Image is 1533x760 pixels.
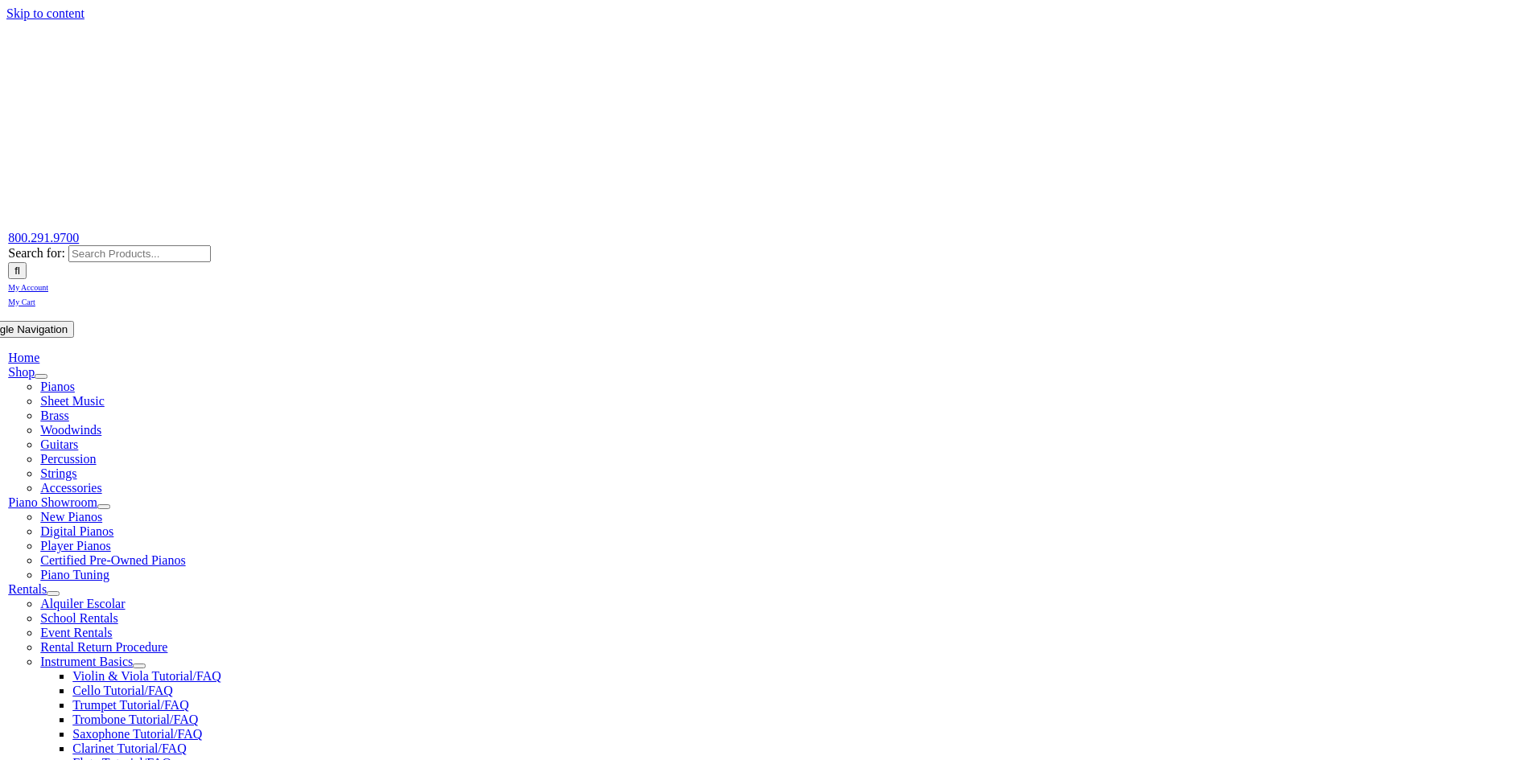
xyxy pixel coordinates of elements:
[72,742,187,755] a: Clarinet Tutorial/FAQ
[47,591,60,596] button: Open submenu of Rentals
[40,394,105,408] a: Sheet Music
[40,640,167,654] a: Rental Return Procedure
[6,6,84,20] a: Skip to content
[40,423,101,437] a: Woodwinds
[8,246,65,260] span: Search for:
[8,298,35,306] span: My Cart
[40,481,101,495] a: Accessories
[72,698,188,712] a: Trumpet Tutorial/FAQ
[8,582,47,596] a: Rentals
[97,504,110,509] button: Open submenu of Piano Showroom
[8,231,79,244] a: 800.291.9700
[68,245,211,262] input: Search Products...
[40,510,102,524] a: New Pianos
[35,374,47,379] button: Open submenu of Shop
[133,663,146,668] button: Open submenu of Instrument Basics
[72,669,221,683] a: Violin & Viola Tutorial/FAQ
[8,495,97,509] a: Piano Showroom
[8,283,48,292] span: My Account
[40,553,185,567] a: Certified Pre-Owned Pianos
[8,365,35,379] a: Shop
[40,380,75,393] a: Pianos
[40,524,113,538] a: Digital Pianos
[40,452,96,466] a: Percussion
[72,684,173,697] a: Cello Tutorial/FAQ
[40,539,111,553] a: Player Pianos
[40,438,78,451] a: Guitars
[40,466,76,480] a: Strings
[72,727,202,741] a: Saxophone Tutorial/FAQ
[40,611,117,625] a: School Rentals
[72,713,198,726] a: Trombone Tutorial/FAQ
[40,568,109,581] a: Piano Tuning
[40,597,125,610] a: Alquiler Escolar
[40,409,69,422] a: Brass
[8,351,39,364] a: Home
[8,262,27,279] input: Search
[8,294,35,307] a: My Cart
[40,655,133,668] a: Instrument Basics
[8,279,48,293] a: My Account
[40,626,112,639] a: Event Rentals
